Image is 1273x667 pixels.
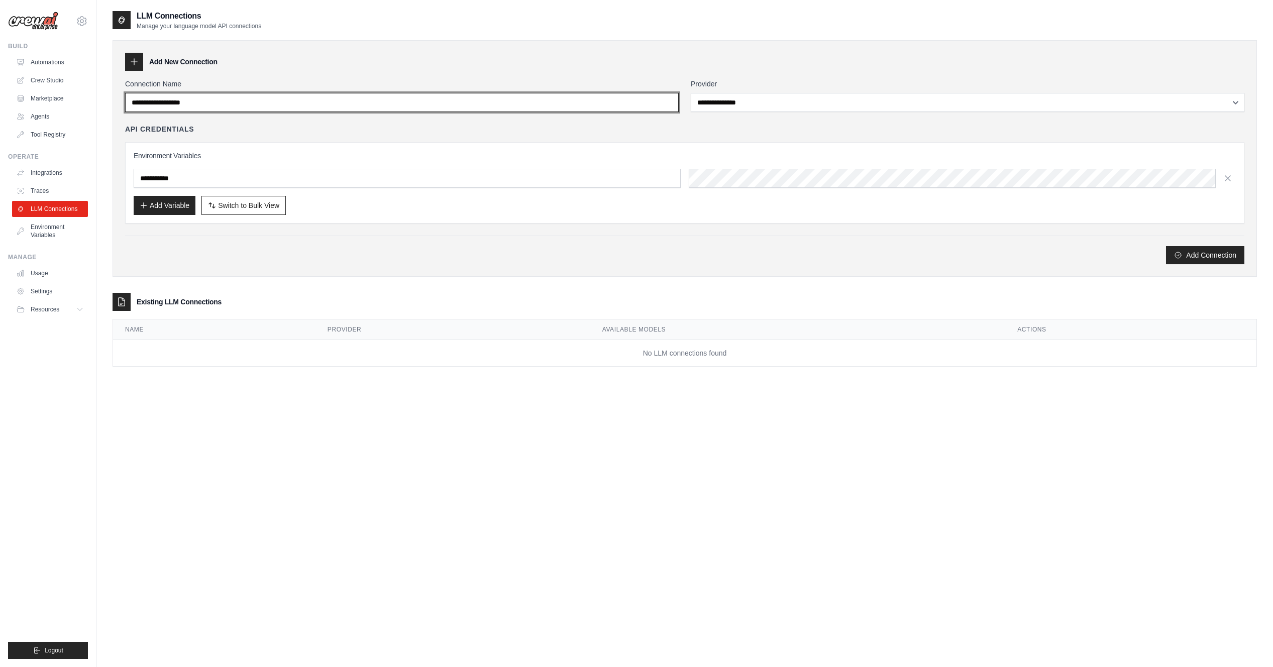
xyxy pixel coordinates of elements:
[8,153,88,161] div: Operate
[31,305,59,313] span: Resources
[12,201,88,217] a: LLM Connections
[12,108,88,125] a: Agents
[113,340,1256,367] td: No LLM connections found
[8,642,88,659] button: Logout
[134,151,1236,161] h3: Environment Variables
[8,253,88,261] div: Manage
[12,54,88,70] a: Automations
[691,79,1244,89] label: Provider
[125,124,194,134] h4: API Credentials
[218,200,279,210] span: Switch to Bulk View
[12,183,88,199] a: Traces
[12,127,88,143] a: Tool Registry
[134,196,195,215] button: Add Variable
[125,79,679,89] label: Connection Name
[12,219,88,243] a: Environment Variables
[12,72,88,88] a: Crew Studio
[590,319,1006,340] th: Available Models
[12,90,88,106] a: Marketplace
[1166,246,1244,264] button: Add Connection
[12,265,88,281] a: Usage
[315,319,590,340] th: Provider
[137,297,222,307] h3: Existing LLM Connections
[1005,319,1256,340] th: Actions
[137,10,261,22] h2: LLM Connections
[201,196,286,215] button: Switch to Bulk View
[8,42,88,50] div: Build
[12,165,88,181] a: Integrations
[8,12,58,31] img: Logo
[137,22,261,30] p: Manage your language model API connections
[113,319,315,340] th: Name
[12,301,88,317] button: Resources
[149,57,218,67] h3: Add New Connection
[45,646,63,654] span: Logout
[12,283,88,299] a: Settings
